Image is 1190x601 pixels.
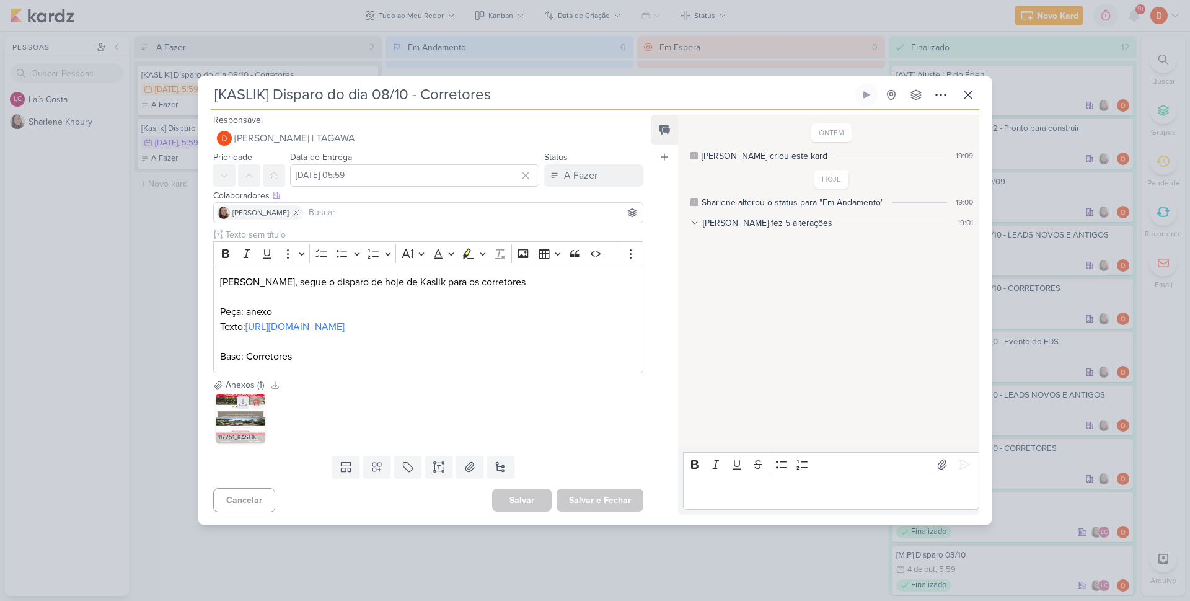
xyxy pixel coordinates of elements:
[862,90,871,100] div: Ligar relógio
[690,198,698,206] div: Este log é visível à todos no kard
[245,321,345,333] a: [URL][DOMAIN_NAME]
[234,131,355,146] span: [PERSON_NAME] | TAGAWA
[956,150,973,161] div: 19:09
[290,164,539,187] input: Select a date
[703,216,832,229] div: [PERSON_NAME] fez 5 alterações
[956,197,973,208] div: 19:00
[306,205,640,220] input: Buscar
[220,319,637,334] p: Texto:
[213,241,643,265] div: Editor toolbar
[564,168,597,183] div: A Fazer
[702,196,884,209] div: Sharlene alterou o status para "Em Andamento"
[213,115,263,125] label: Responsável
[690,152,698,159] div: Este log é visível à todos no kard
[213,488,275,512] button: Cancelar
[216,431,265,443] div: 117251_KASLIK _ E-MAIL MKT _ KASLIK IBIRAPUERA _ CORRETOR _ COMISSÃO DIFERENCIADA E RETORNO RÁPID...
[213,189,643,202] div: Colaboradores
[702,149,827,162] div: Sharlene criou este kard
[220,275,637,290] p: [PERSON_NAME], segue o disparo de hoje de Kaslik para os corretores
[213,265,643,373] div: Editor editing area: main
[683,452,979,476] div: Editor toolbar
[213,152,252,162] label: Prioridade
[220,334,637,364] p: Base: Corretores
[216,394,265,443] img: ZKL9xzYHqVbZdI4OXpogUhKkT8bbwTlAzcxZefCy.jpg
[544,152,568,162] label: Status
[226,378,264,391] div: Anexos (1)
[683,476,979,510] div: Editor editing area: main
[958,217,973,228] div: 19:01
[544,164,643,187] button: A Fazer
[220,305,637,319] p: Peça: anexo
[218,207,230,219] img: Sharlene Khoury
[290,152,352,162] label: Data de Entrega
[223,228,643,241] input: Texto sem título
[213,127,643,149] button: [PERSON_NAME] | TAGAWA
[232,207,289,218] span: [PERSON_NAME]
[217,131,232,146] img: Diego Lima | TAGAWA
[211,84,853,106] input: Kard Sem Título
